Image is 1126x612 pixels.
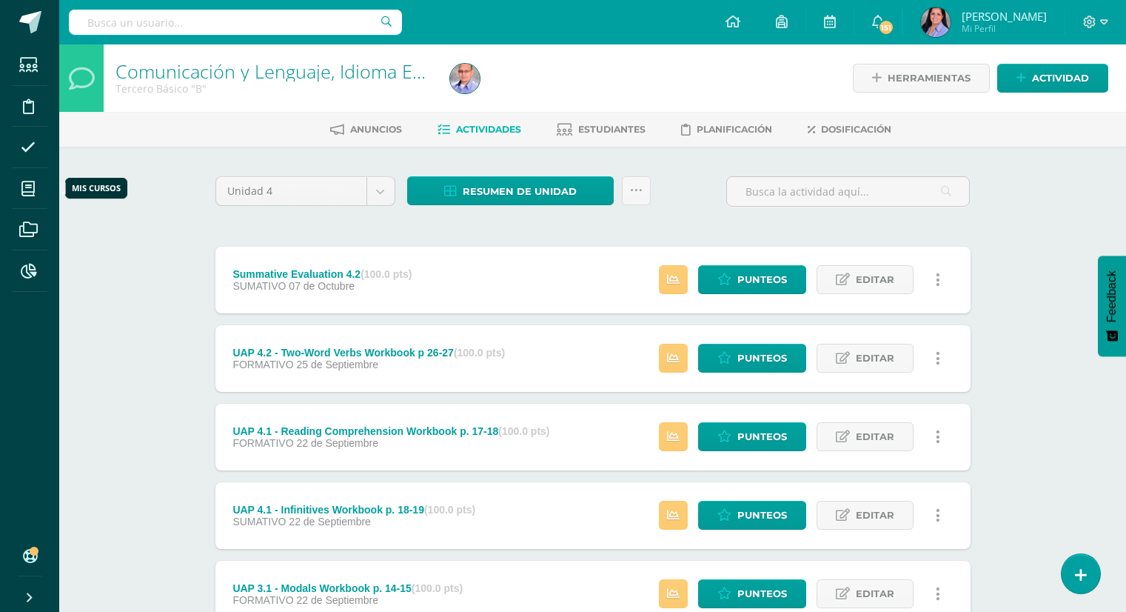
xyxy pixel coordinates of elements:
[698,501,806,530] a: Punteos
[578,124,646,135] span: Estudiantes
[232,268,412,280] div: Summative Evaluation 4.2
[921,7,951,37] img: a8d06d2de00d44b03218597b7632f245.png
[878,19,894,36] span: 151
[407,176,614,205] a: Resumen de unidad
[232,359,293,370] span: FORMATIVO
[463,178,577,205] span: Resumen de unidad
[424,504,475,516] strong: (100.0 pts)
[727,177,969,206] input: Busca la actividad aquí...
[962,9,1047,24] span: [PERSON_NAME]
[289,516,371,528] span: 22 de Septiembre
[296,594,378,606] span: 22 de Septiembre
[232,582,463,594] div: UAP 3.1 - Modals Workbook p. 14-15
[698,265,806,294] a: Punteos
[821,124,891,135] span: Dosificación
[888,64,971,92] span: Herramientas
[115,82,432,96] div: Tercero Básico 'B'
[438,118,521,142] a: Actividades
[737,345,787,372] span: Punteos
[856,580,894,608] span: Editar
[1032,64,1089,92] span: Actividad
[450,64,480,93] img: 6631882797e12c53e037b4c09ade73fd.png
[350,124,402,135] span: Anuncios
[115,61,432,82] h1: Comunicación y Lenguaje, Idioma Extranjero Inglés
[456,124,521,135] span: Actividades
[557,118,646,142] a: Estudiantes
[681,118,772,142] a: Planificación
[856,502,894,529] span: Editar
[296,437,378,449] span: 22 de Septiembre
[698,579,806,608] a: Punteos
[737,266,787,293] span: Punteos
[232,504,475,516] div: UAP 4.1 - Infinitives Workbook p. 18-19
[72,182,121,193] div: Mis cursos
[853,64,990,93] a: Herramientas
[856,345,894,372] span: Editar
[232,425,549,437] div: UAP 4.1 - Reading Comprehension Workbook p. 17-18
[698,344,806,373] a: Punteos
[232,280,286,292] span: SUMATIVO
[697,124,772,135] span: Planificación
[1105,270,1119,322] span: Feedback
[856,266,894,293] span: Editar
[232,594,293,606] span: FORMATIVO
[232,347,505,359] div: UAP 4.2 - Two-Word Verbs Workbook p 26-27
[962,22,1047,35] span: Mi Perfil
[216,177,395,205] a: Unidad 4
[69,10,402,35] input: Busca un usuario...
[737,423,787,450] span: Punteos
[808,118,891,142] a: Dosificación
[737,580,787,608] span: Punteos
[997,64,1108,93] a: Actividad
[498,425,549,437] strong: (100.0 pts)
[698,422,806,451] a: Punteos
[412,582,463,594] strong: (100.0 pts)
[232,437,293,449] span: FORMATIVO
[856,423,894,450] span: Editar
[361,268,412,280] strong: (100.0 pts)
[296,359,378,370] span: 25 de Septiembre
[289,280,355,292] span: 07 de Octubre
[454,347,505,359] strong: (100.0 pts)
[737,502,787,529] span: Punteos
[1098,256,1126,356] button: Feedback - Mostrar encuesta
[232,516,286,528] span: SUMATIVO
[227,177,355,205] span: Unidad 4
[115,59,543,84] a: Comunicación y Lenguaje, Idioma Extranjero Inglés
[330,118,402,142] a: Anuncios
